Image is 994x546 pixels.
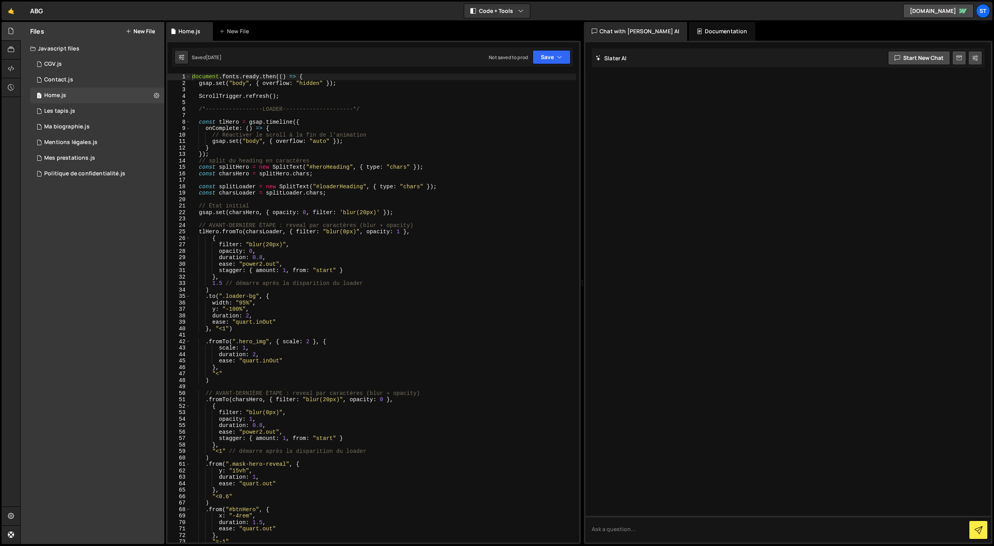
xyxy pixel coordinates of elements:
[167,351,191,358] div: 44
[533,50,571,64] button: Save
[167,506,191,513] div: 68
[167,203,191,209] div: 21
[167,409,191,416] div: 53
[167,313,191,319] div: 38
[596,54,627,62] h2: Slater AI
[167,274,191,281] div: 32
[167,481,191,487] div: 64
[167,494,191,500] div: 66
[167,151,191,158] div: 13
[167,241,191,248] div: 27
[167,74,191,80] div: 1
[167,132,191,139] div: 10
[167,125,191,132] div: 9
[30,150,164,166] div: 16686/46222.js
[167,138,191,145] div: 11
[167,377,191,384] div: 48
[192,54,221,61] div: Saved
[167,222,191,229] div: 24
[126,28,155,34] button: New File
[167,248,191,255] div: 28
[167,532,191,539] div: 72
[167,435,191,442] div: 57
[167,468,191,474] div: 62
[167,293,191,300] div: 35
[30,6,43,16] div: ABG
[44,108,75,115] div: Les tapis.js
[167,358,191,364] div: 45
[167,267,191,274] div: 31
[167,119,191,126] div: 8
[167,196,191,203] div: 20
[167,229,191,235] div: 25
[167,254,191,261] div: 29
[167,158,191,164] div: 14
[30,135,164,150] div: 16686/46408.js
[167,93,191,100] div: 4
[167,184,191,190] div: 18
[167,416,191,423] div: 54
[2,2,21,20] a: 🤙
[167,539,191,545] div: 73
[44,170,125,177] div: Politique de confidentialité.js
[44,123,90,130] div: Ma biographie.js
[167,280,191,287] div: 33
[167,177,191,184] div: 17
[976,4,990,18] a: St
[44,76,73,83] div: Contact.js
[167,442,191,449] div: 58
[219,27,252,35] div: New File
[167,500,191,506] div: 67
[167,112,191,119] div: 7
[167,519,191,526] div: 70
[30,72,164,88] div: 16686/46215.js
[37,93,41,99] span: 1
[167,364,191,371] div: 46
[489,54,528,61] div: Not saved to prod
[167,448,191,455] div: 59
[167,171,191,177] div: 16
[888,51,950,65] button: Start new chat
[167,422,191,429] div: 55
[167,145,191,151] div: 12
[167,339,191,345] div: 42
[167,371,191,377] div: 47
[44,61,62,68] div: CGV.js
[167,384,191,390] div: 49
[584,22,687,41] div: Chat with [PERSON_NAME] AI
[167,287,191,294] div: 34
[167,474,191,481] div: 63
[167,461,191,468] div: 61
[167,429,191,436] div: 56
[178,27,200,35] div: Home.js
[903,4,974,18] a: [DOMAIN_NAME]
[464,4,530,18] button: Code + Tools
[21,41,164,56] div: Javascript files
[167,86,191,93] div: 3
[167,487,191,494] div: 65
[167,164,191,171] div: 15
[167,345,191,351] div: 43
[167,403,191,410] div: 52
[167,209,191,216] div: 22
[167,326,191,332] div: 40
[689,22,755,41] div: Documentation
[44,155,95,162] div: Mes prestations.js
[167,261,191,268] div: 30
[167,190,191,196] div: 19
[167,319,191,326] div: 39
[30,27,44,36] h2: Files
[167,106,191,113] div: 6
[167,99,191,106] div: 5
[30,166,164,182] div: 16686/46409.js
[167,80,191,87] div: 2
[30,103,164,119] div: 16686/46185.js
[167,235,191,242] div: 26
[30,88,164,103] div: 16686/46111.js
[167,216,191,222] div: 23
[167,390,191,397] div: 50
[167,526,191,532] div: 71
[167,300,191,306] div: 36
[167,396,191,403] div: 51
